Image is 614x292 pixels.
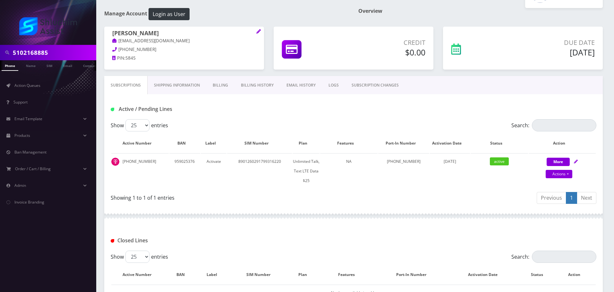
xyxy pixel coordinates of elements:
[502,47,595,57] h5: [DATE]
[112,38,190,44] a: [EMAIL_ADDRESS][DOMAIN_NAME]
[577,192,596,204] a: Next
[43,60,55,70] a: SIM
[23,60,39,70] a: Name
[320,134,378,153] th: Features: activate to sort column ascending
[111,251,168,263] label: Show entries
[537,192,566,204] a: Previous
[169,153,200,189] td: 959025376
[14,199,44,205] span: Invoice Branding
[529,134,596,153] th: Action: activate to sort column ascending
[451,265,521,284] th: Activation Date: activate to sort column ascending
[321,265,378,284] th: Features: activate to sort column ascending
[14,116,42,121] span: Email Template
[322,76,345,95] a: LOGS
[148,76,206,95] a: Shipping Information
[547,158,570,166] button: More
[532,119,596,131] input: Search:
[201,134,227,153] th: Label: activate to sort column ascending
[471,134,528,153] th: Status: activate to sort column ascending
[149,8,190,20] button: Login as User
[546,170,572,178] a: Actions
[111,265,169,284] th: Active Number: activate to sort column descending
[14,83,40,88] span: Action Queues
[111,191,349,202] div: Showing 1 to 1 of 1 entries
[358,8,603,14] h1: Overview
[15,166,51,171] span: Order / Cart / Billing
[125,119,149,131] select: Showentries
[232,265,291,284] th: SIM Number: activate to sort column ascending
[345,38,425,47] p: Credit
[532,251,596,263] input: Search:
[511,119,596,131] label: Search:
[293,153,320,189] td: Unlimited Talk, Text LTE Data $25
[80,60,101,70] a: Company
[199,265,232,284] th: Label: activate to sort column ascending
[169,265,198,284] th: BAN: activate to sort column ascending
[111,108,114,111] img: Active / Pending Lines
[293,134,320,153] th: Plan: activate to sort column ascending
[112,55,125,62] a: PIN:
[2,60,18,71] a: Phone
[430,134,470,153] th: Activation Date: activate to sort column ascending
[104,8,349,20] h1: Manage Account
[378,134,430,153] th: Port-In Number: activate to sort column ascending
[111,153,169,189] td: [PHONE_NUMBER]
[125,251,149,263] select: Showentries
[227,153,292,189] td: 8901260291799316220
[292,265,320,284] th: Plan: activate to sort column ascending
[13,99,28,105] span: Support
[111,238,266,244] h1: Closed Lines
[112,30,256,38] h1: [PERSON_NAME]
[147,10,190,17] a: Login as User
[522,265,559,284] th: Status: activate to sort column ascending
[235,76,280,95] a: Billing History
[490,157,509,165] span: active
[125,55,136,61] span: 5845
[14,149,47,155] span: Ban Management
[280,76,322,95] a: EMAIL HISTORY
[566,192,577,204] a: 1
[118,46,156,52] span: [PHONE_NUMBER]
[111,158,119,166] img: t_img.png
[379,265,450,284] th: Port-In Number: activate to sort column ascending
[14,133,30,138] span: Products
[378,153,430,189] td: [PHONE_NUMBER]
[19,17,77,35] img: Shluchim Assist
[111,106,266,112] h1: Active / Pending Lines
[13,46,95,59] input: Search in Company
[14,183,26,188] span: Admin
[111,119,168,131] label: Show entries
[345,47,425,57] h5: $0.00
[201,153,227,189] td: Activate
[320,153,378,189] td: NA
[111,134,169,153] th: Active Number: activate to sort column ascending
[502,38,595,47] p: Due Date
[169,134,200,153] th: BAN: activate to sort column ascending
[227,134,292,153] th: SIM Number: activate to sort column ascending
[104,76,148,95] a: Subscriptions
[559,265,596,284] th: Action : activate to sort column ascending
[511,251,596,263] label: Search:
[345,76,405,95] a: SUBSCRIPTION CHANGES
[60,60,75,70] a: Email
[111,239,114,243] img: Closed Lines
[206,76,235,95] a: Billing
[444,159,456,164] span: [DATE]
